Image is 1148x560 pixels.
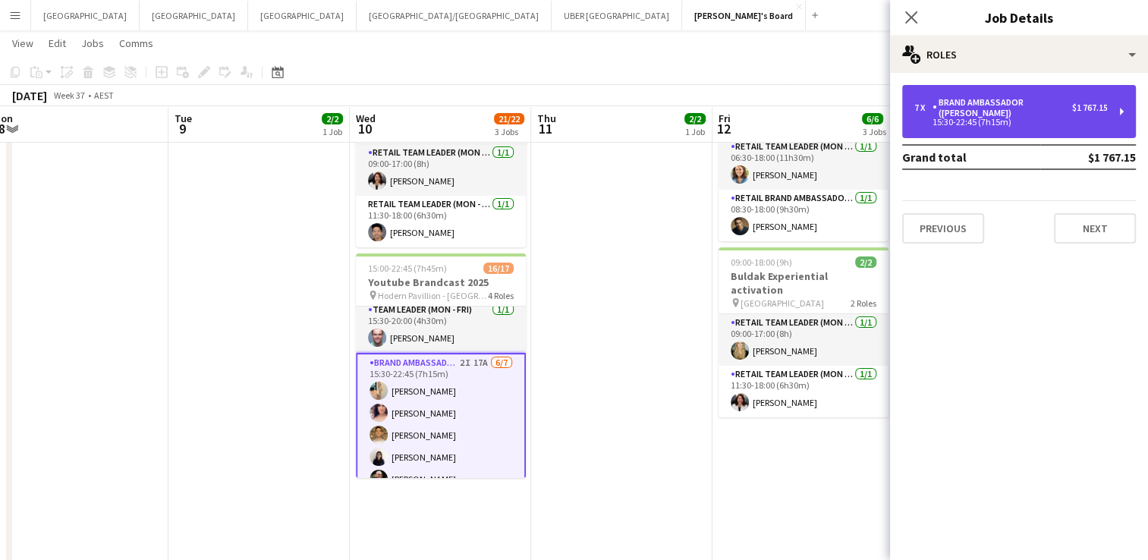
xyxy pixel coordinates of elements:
span: 15:00-22:45 (7h45m) [368,263,447,274]
span: [GEOGRAPHIC_DATA] [741,297,824,309]
app-card-role: RETAIL Team Leader (Mon - Fri)1/109:00-17:00 (8h)[PERSON_NAME] [719,314,889,366]
span: 6/6 [862,113,883,124]
button: [GEOGRAPHIC_DATA] [31,1,140,30]
div: [DATE] [12,88,47,103]
app-card-role: RETAIL Brand Ambassador (Mon - Fri)1/108:30-18:00 (9h30m)[PERSON_NAME] [719,190,889,241]
span: 9 [172,120,192,137]
button: Next [1054,213,1136,244]
div: 3 Jobs [863,126,886,137]
span: 11 [535,120,556,137]
span: 2/2 [855,256,876,268]
h3: Buldak Experiential activation [719,269,889,297]
span: Fri [719,112,731,125]
div: Brand Ambassador ([PERSON_NAME]) [933,97,1072,118]
span: Wed [356,112,376,125]
app-job-card: 06:30-18:00 (11h30m)2/2Prada Prototype Activation Arts Centre [GEOGRAPHIC_DATA]2 RolesRETAIL Team... [719,85,889,241]
div: AEST [94,90,114,101]
div: 3 Jobs [495,126,524,137]
span: 09:00-18:00 (9h) [731,256,792,268]
span: View [12,36,33,50]
app-card-role: Brand Ambassador ([PERSON_NAME])2I17A6/715:30-22:45 (7h15m)[PERSON_NAME][PERSON_NAME][PERSON_NAME... [356,353,526,540]
a: View [6,33,39,53]
div: $1 767.15 [1072,102,1108,113]
div: 15:30-22:45 (7h15m) [914,118,1108,126]
span: 4 Roles [488,290,514,301]
span: 2 Roles [851,297,876,309]
h3: Job Details [890,8,1148,27]
span: Hodern Pavillion - [GEOGRAPHIC_DATA] [378,290,488,301]
div: 1 Job [322,126,342,137]
span: 2/2 [322,113,343,124]
button: UBER [GEOGRAPHIC_DATA] [552,1,682,30]
app-card-role: RETAIL Team Leader (Mon - Fri)1/111:30-18:00 (6h30m)[PERSON_NAME] [719,366,889,417]
span: Comms [119,36,153,50]
span: 12 [716,120,731,137]
span: 2/2 [684,113,706,124]
td: $1 767.15 [1040,145,1136,169]
button: Previous [902,213,984,244]
td: Grand total [902,145,1040,169]
app-job-card: 15:00-22:45 (7h45m)16/17Youtube Brandcast 2025 Hodern Pavillion - [GEOGRAPHIC_DATA]4 Roles[PERSON... [356,253,526,478]
a: Jobs [75,33,110,53]
a: Comms [113,33,159,53]
span: 16/17 [483,263,514,274]
button: [PERSON_NAME]'s Board [682,1,806,30]
app-card-role: RETAIL Team Leader (Mon - Fri)1/109:00-17:00 (8h)[PERSON_NAME] [356,144,526,196]
app-job-card: 09:00-18:00 (9h)2/2Buldak Experiential activation [GEOGRAPHIC_DATA]2 RolesRETAIL Team Leader (Mon... [719,247,889,417]
h3: Youtube Brandcast 2025 [356,275,526,289]
span: Week 37 [50,90,88,101]
button: [GEOGRAPHIC_DATA] [140,1,248,30]
div: Roles [890,36,1148,73]
app-card-role: RETAIL Team Leader (Mon - Fri)1/111:30-18:00 (6h30m)[PERSON_NAME] [356,196,526,247]
span: Thu [537,112,556,125]
a: Edit [42,33,72,53]
span: 21/22 [494,113,524,124]
app-job-card: 09:00-18:00 (9h)2/2Buldak Experiential activation [GEOGRAPHIC_DATA]2 RolesRETAIL Team Leader (Mon... [356,77,526,247]
div: 7 x [914,102,933,113]
button: [GEOGRAPHIC_DATA] [248,1,357,30]
span: Jobs [81,36,104,50]
button: [GEOGRAPHIC_DATA]/[GEOGRAPHIC_DATA] [357,1,552,30]
span: Tue [175,112,192,125]
div: 1 Job [685,126,705,137]
app-card-role: RETAIL Team Leader (Mon - Fri)1/106:30-18:00 (11h30m)[PERSON_NAME] [719,138,889,190]
span: Edit [49,36,66,50]
span: 10 [354,120,376,137]
app-card-role: Team Leader (Mon - Fri)1/115:30-20:00 (4h30m)[PERSON_NAME] [356,301,526,353]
